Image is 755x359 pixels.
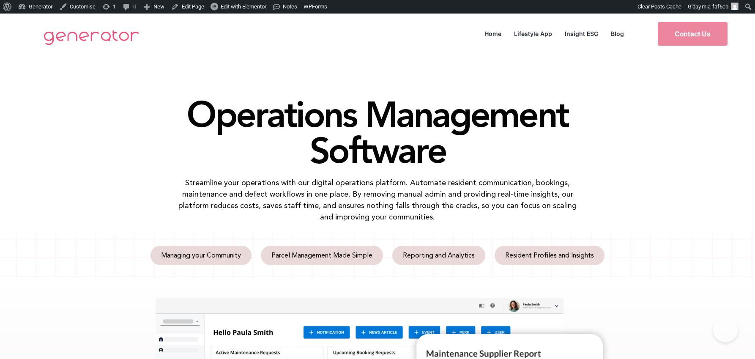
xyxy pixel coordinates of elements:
span: Resident Profiles and Insights [505,252,594,259]
a: Resident Profiles and Insights [495,246,605,265]
span: Edit with Elementor [221,3,266,10]
a: Blog [605,28,630,39]
span: Reporting and Analytics [403,252,475,259]
a: Insight ESG [558,28,605,39]
span: Managing your Community [161,252,241,259]
a: Lifestyle App [508,28,558,39]
span: mia-faf6cb [702,3,728,10]
nav: Menu [478,28,630,39]
a: Managing your Community [150,246,252,265]
span: Parcel Management Made Simple [271,252,372,259]
a: Home [478,28,508,39]
a: Reporting and Analytics [392,246,485,265]
h1: Operations Management Software [137,96,618,168]
a: Contact Us [658,22,728,46]
p: Streamline your operations with our digital operations platform. Automate resident communication,... [173,177,583,222]
a: Parcel Management Made Simple [261,246,383,265]
span: Contact Us [675,30,711,37]
iframe: Toggle Customer Support [713,317,738,342]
